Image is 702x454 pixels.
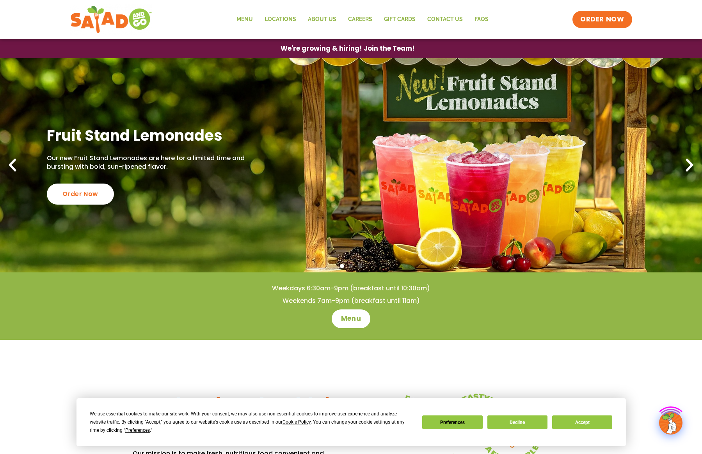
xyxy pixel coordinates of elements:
[332,309,370,328] a: Menu
[552,415,612,429] button: Accept
[231,11,259,28] a: Menu
[378,11,421,28] a: GIFT CARDS
[422,415,482,429] button: Preferences
[16,284,686,293] h4: Weekdays 6:30am-9pm (breakfast until 10:30am)
[47,184,114,205] div: Order Now
[281,45,415,52] span: We're growing & hiring! Join the Team!
[133,394,351,440] h3: Good eating shouldn't be complicated.
[125,428,150,433] span: Preferences
[341,314,361,323] span: Menu
[487,415,547,429] button: Decline
[259,11,302,28] a: Locations
[421,11,469,28] a: Contact Us
[349,264,353,268] span: Go to slide 2
[681,157,698,174] div: Next slide
[283,419,311,425] span: Cookie Policy
[302,11,342,28] a: About Us
[469,11,494,28] a: FAQs
[340,264,344,268] span: Go to slide 1
[269,39,427,58] a: We're growing & hiring! Join the Team!
[580,15,624,24] span: ORDER NOW
[47,154,263,171] p: Our new Fruit Stand Lemonades are here for a limited time and bursting with bold, sun-ripened fla...
[76,398,626,446] div: Cookie Consent Prompt
[90,410,413,435] div: We use essential cookies to make our site work. With your consent, we may also use non-essential ...
[4,157,21,174] div: Previous slide
[70,4,153,35] img: new-SAG-logo-768×292
[231,11,494,28] nav: Menu
[358,264,362,268] span: Go to slide 3
[47,126,263,145] h2: Fruit Stand Lemonades
[342,11,378,28] a: Careers
[572,11,632,28] a: ORDER NOW
[16,297,686,305] h4: Weekends 7am-9pm (breakfast until 11am)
